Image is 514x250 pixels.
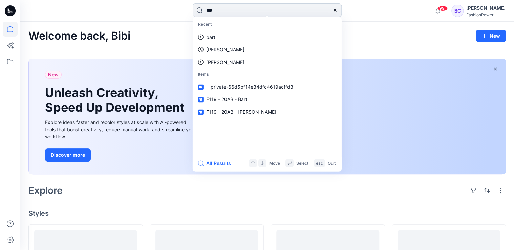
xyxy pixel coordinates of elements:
[206,109,276,115] span: F119 - 20AB - [PERSON_NAME]
[296,160,308,167] p: Select
[206,33,215,41] p: bart
[28,209,506,218] h4: Styles
[269,160,280,167] p: Move
[328,160,336,167] p: Quit
[48,71,59,79] span: New
[451,5,464,17] div: BC
[194,56,340,68] a: [PERSON_NAME]
[466,4,506,12] div: [PERSON_NAME]
[437,6,448,11] span: 99+
[45,119,197,140] div: Explore ideas faster and recolor styles at scale with AI-powered tools that boost creativity, red...
[45,148,91,162] button: Discover more
[206,46,244,53] p: bruno
[206,84,293,90] span: __private-66d5bf14e34dfc4619acffd3
[45,148,197,162] a: Discover more
[194,81,340,93] a: __private-66d5bf14e34dfc4619acffd3
[194,31,340,43] a: bart
[466,12,506,17] div: FashionPower
[476,30,506,42] button: New
[194,93,340,106] a: F119 - 20AB - Bart
[194,68,340,81] p: Items
[194,43,340,56] a: [PERSON_NAME]
[45,86,187,115] h1: Unleash Creativity, Speed Up Development
[206,97,247,103] span: F119 - 20AB - Bart
[194,106,340,118] a: F119 - 20AB - [PERSON_NAME]
[28,185,63,196] h2: Explore
[198,159,235,167] button: All Results
[194,18,340,31] p: Recent
[206,59,244,66] p: lina
[28,30,130,42] h2: Welcome back, Bibi
[316,160,323,167] p: esc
